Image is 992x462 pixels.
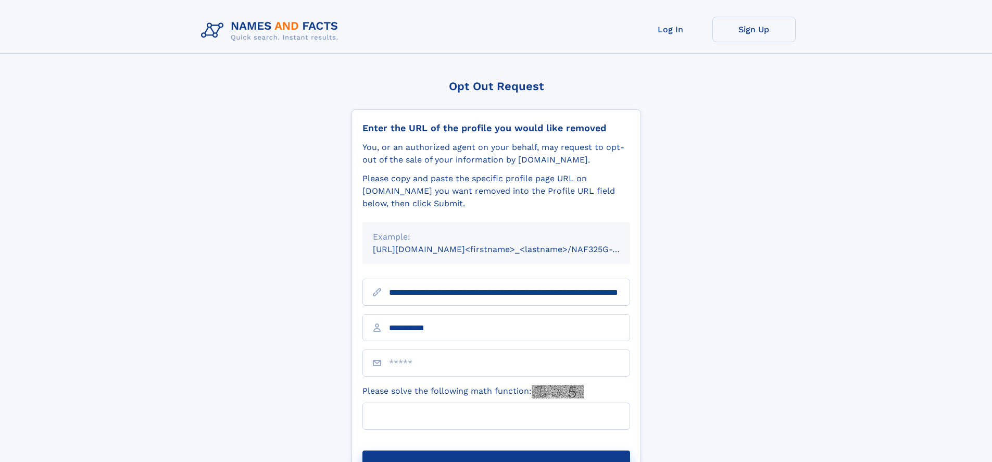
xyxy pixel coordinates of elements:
a: Log In [629,17,712,42]
img: Logo Names and Facts [197,17,347,45]
div: Please copy and paste the specific profile page URL on [DOMAIN_NAME] you want removed into the Pr... [362,172,630,210]
div: Opt Out Request [351,80,641,93]
div: Example: [373,231,620,243]
label: Please solve the following math function: [362,385,584,398]
div: You, or an authorized agent on your behalf, may request to opt-out of the sale of your informatio... [362,141,630,166]
a: Sign Up [712,17,796,42]
div: Enter the URL of the profile you would like removed [362,122,630,134]
small: [URL][DOMAIN_NAME]<firstname>_<lastname>/NAF325G-xxxxxxxx [373,244,650,254]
